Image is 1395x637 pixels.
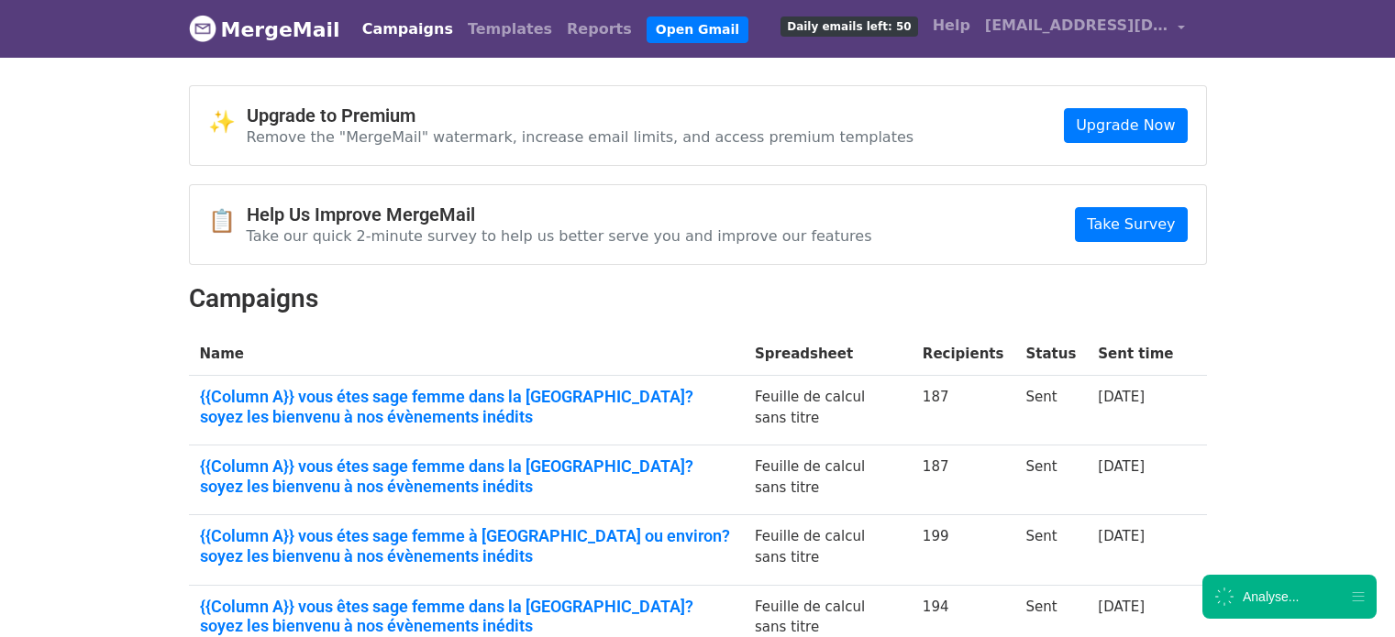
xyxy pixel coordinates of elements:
span: ✨ [208,109,247,136]
td: Sent [1014,515,1087,585]
td: Sent [1014,376,1087,445]
a: Upgrade Now [1064,108,1187,143]
span: 📋 [208,208,247,235]
a: Help [925,7,978,44]
a: [EMAIL_ADDRESS][DOMAIN_NAME] [978,7,1192,50]
td: 199 [912,515,1015,585]
p: Take our quick 2-minute survey to help us better serve you and improve our features [247,226,872,246]
th: Spreadsheet [744,333,912,376]
a: {{Column A}} vous étes sage femme dans la [GEOGRAPHIC_DATA]? soyez les bienvenu à nos évènements ... [200,387,734,426]
a: [DATE] [1098,599,1145,615]
th: Sent time [1087,333,1184,376]
p: Remove the "MergeMail" watermark, increase email limits, and access premium templates [247,127,914,147]
a: MergeMail [189,10,340,49]
td: Feuille de calcul sans titre [744,445,912,515]
td: 187 [912,445,1015,515]
td: 187 [912,376,1015,445]
h4: Upgrade to Premium [247,104,914,126]
td: Sent [1014,445,1087,515]
th: Status [1014,333,1087,376]
a: Daily emails left: 50 [773,7,924,44]
a: [DATE] [1098,458,1145,475]
a: Reports [559,11,639,48]
span: Daily emails left: 50 [781,16,917,37]
a: Templates [460,11,559,48]
img: MergeMail logo [189,15,216,42]
h4: Help Us Improve MergeMail [247,203,872,225]
a: [DATE] [1098,389,1145,405]
a: {{Column A}} vous êtes sage femme dans la [GEOGRAPHIC_DATA]? soyez les bienvenu à nos évènements ... [200,597,734,636]
span: [EMAIL_ADDRESS][DOMAIN_NAME] [985,15,1168,37]
a: Campaigns [355,11,460,48]
th: Name [189,333,745,376]
a: {{Column A}} vous étes sage femme à [GEOGRAPHIC_DATA] ou environ? soyez les bienvenu à nos évènem... [200,526,734,566]
a: Take Survey [1075,207,1187,242]
a: Open Gmail [647,16,748,43]
a: [DATE] [1098,528,1145,544]
td: Feuille de calcul sans titre [744,376,912,445]
h2: Campaigns [189,283,1207,314]
a: {{Column A}} vous étes sage femme dans la [GEOGRAPHIC_DATA]? soyez les bienvenu à nos évènements ... [200,456,734,496]
td: Feuille de calcul sans titre [744,515,912,585]
th: Recipients [912,333,1015,376]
